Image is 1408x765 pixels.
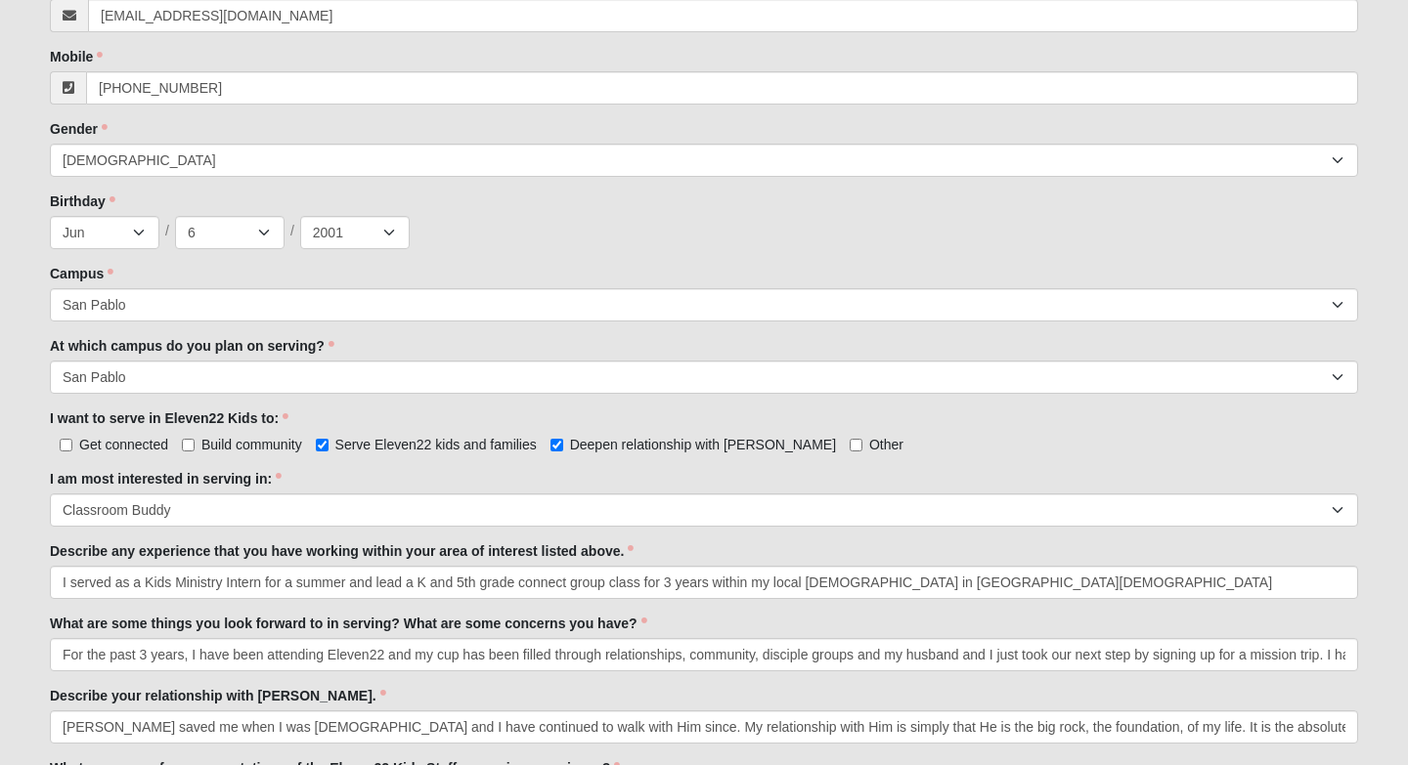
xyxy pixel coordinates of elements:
span: Other [869,437,903,452]
label: Gender [50,119,108,139]
span: Build community [201,437,302,452]
label: What are some things you look forward to in serving? What are some concerns you have? [50,614,647,633]
input: Deepen relationship with [PERSON_NAME] [550,439,563,451]
label: Mobile [50,47,103,66]
span: Deepen relationship with [PERSON_NAME] [570,437,836,452]
span: Get connected [79,437,168,452]
input: Serve Eleven22 kids and families [316,439,329,451]
label: At which campus do you plan on serving? [50,336,334,356]
label: I am most interested in serving in: [50,469,282,489]
label: Describe your relationship with [PERSON_NAME]. [50,686,386,705]
input: Build community [182,439,195,451]
span: Serve Eleven22 kids and families [335,437,537,452]
label: Birthday [50,191,115,211]
span: / [165,221,169,242]
span: / [290,221,294,242]
label: Describe any experience that you have working within your area of interest listed above. [50,541,634,561]
input: Other [850,439,862,451]
label: Campus [50,264,113,283]
label: I want to serve in Eleven22 Kids to: [50,408,288,428]
input: Get connected [60,439,72,451]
